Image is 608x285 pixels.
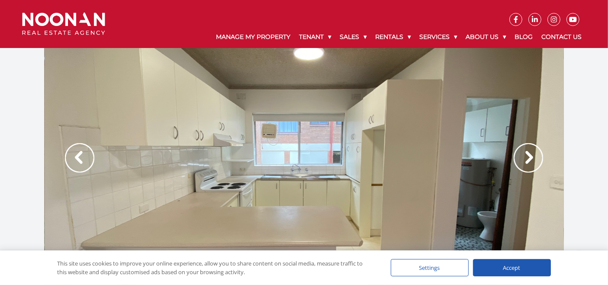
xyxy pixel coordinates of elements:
[391,259,469,276] div: Settings
[514,143,543,173] img: Arrow slider
[510,26,537,48] a: Blog
[537,26,586,48] a: Contact Us
[65,143,94,173] img: Arrow slider
[473,259,551,276] div: Accept
[461,26,510,48] a: About Us
[212,26,295,48] a: Manage My Property
[415,26,461,48] a: Services
[22,13,105,35] img: Noonan Real Estate Agency
[58,259,373,276] div: This site uses cookies to improve your online experience, allow you to share content on social me...
[335,26,371,48] a: Sales
[295,26,335,48] a: Tenant
[371,26,415,48] a: Rentals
